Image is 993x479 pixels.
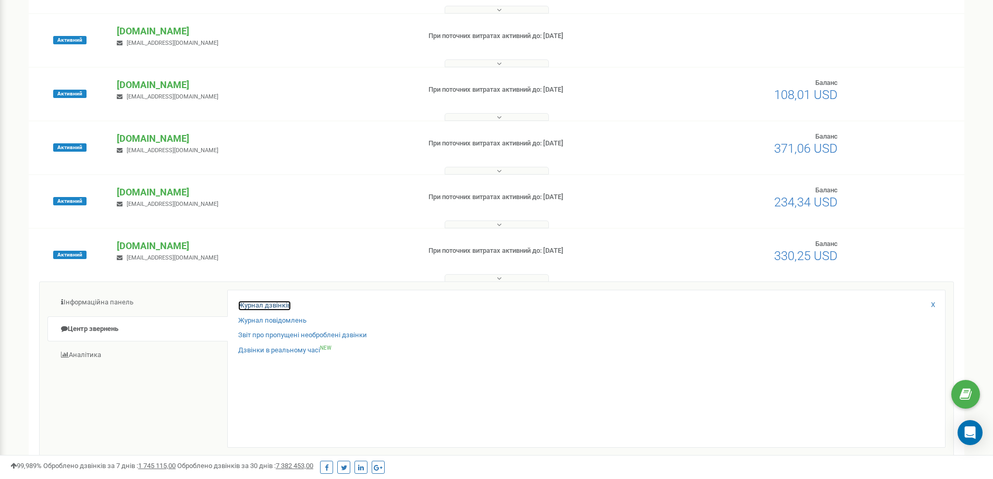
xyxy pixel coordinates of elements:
a: Інформаційна панель [47,290,228,315]
a: Центр звернень [47,316,228,342]
div: Open Intercom Messenger [958,420,983,445]
span: Активний [53,251,87,259]
span: 330,25 USD [774,249,838,263]
span: 108,01 USD [774,88,838,102]
span: Оброблено дзвінків за 30 днів : [177,462,313,470]
p: При поточних витратах активний до: [DATE] [428,246,645,256]
span: 234,34 USD [774,195,838,210]
span: Активний [53,143,87,152]
a: Дзвінки в реальному часіNEW [238,346,332,355]
span: Баланс [815,186,838,194]
span: Оброблено дзвінків за 7 днів : [43,462,176,470]
span: Активний [53,197,87,205]
u: 7 382 453,00 [276,462,313,470]
p: [DOMAIN_NAME] [117,78,411,92]
span: [EMAIL_ADDRESS][DOMAIN_NAME] [127,93,218,100]
span: [EMAIL_ADDRESS][DOMAIN_NAME] [127,147,218,154]
a: Звіт про пропущені необроблені дзвінки [238,330,367,340]
p: При поточних витратах активний до: [DATE] [428,31,645,41]
span: Активний [53,90,87,98]
span: Баланс [815,79,838,87]
p: При поточних витратах активний до: [DATE] [428,192,645,202]
a: Аналiтика [47,342,228,368]
span: Баланс [815,240,838,248]
a: X [931,300,935,310]
span: 371,06 USD [774,141,838,156]
p: [DOMAIN_NAME] [117,24,411,38]
span: [EMAIL_ADDRESS][DOMAIN_NAME] [127,254,218,261]
span: [EMAIL_ADDRESS][DOMAIN_NAME] [127,40,218,46]
p: [DOMAIN_NAME] [117,239,411,253]
p: При поточних витратах активний до: [DATE] [428,85,645,95]
span: Активний [53,36,87,44]
p: [DOMAIN_NAME] [117,132,411,145]
a: Журнал повідомлень [238,316,307,326]
u: 1 745 115,00 [138,462,176,470]
span: Баланс [815,132,838,140]
p: При поточних витратах активний до: [DATE] [428,139,645,149]
sup: NEW [320,345,332,351]
a: Журнал дзвінків [238,301,291,311]
p: [DOMAIN_NAME] [117,186,411,199]
span: 99,989% [10,462,42,470]
span: [EMAIL_ADDRESS][DOMAIN_NAME] [127,201,218,207]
